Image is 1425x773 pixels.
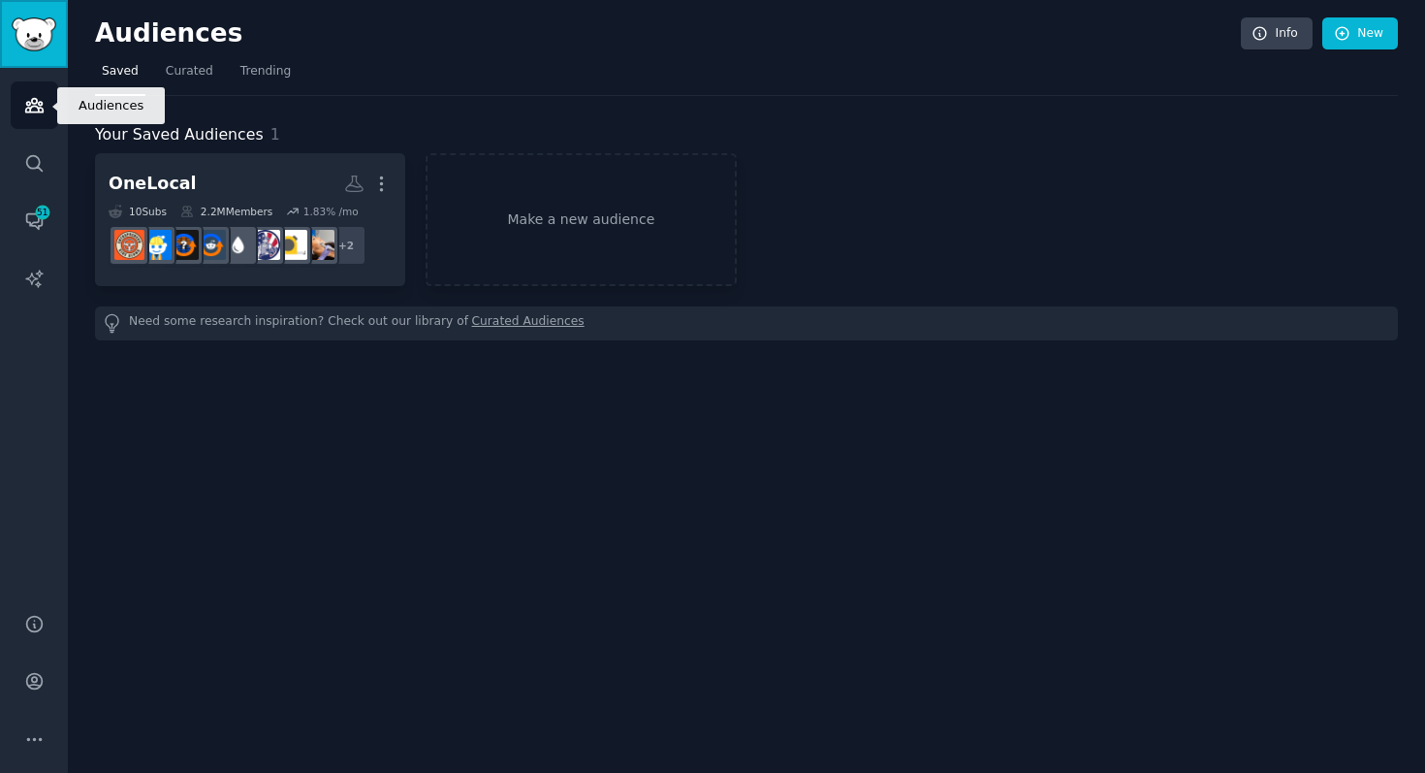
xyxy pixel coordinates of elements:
[34,206,51,219] span: 51
[102,63,139,81] span: Saved
[109,205,167,218] div: 10 Sub s
[234,56,298,96] a: Trending
[180,205,272,218] div: 2.2M Members
[95,123,264,147] span: Your Saved Audiences
[142,230,172,260] img: Construction
[12,17,56,51] img: GummySearch logo
[95,18,1241,49] h2: Audiences
[270,125,280,144] span: 1
[95,306,1398,340] div: Need some research inspiration? Check out our library of
[472,313,585,334] a: Curated Audiences
[303,205,359,218] div: 1.83 % /mo
[196,230,226,260] img: HVAC
[114,230,144,260] img: EntrepreneurRideAlong
[169,230,199,260] img: hvacadvice
[304,230,334,260] img: Microneedling
[109,172,197,196] div: OneLocal
[95,56,145,96] a: Saved
[223,230,253,260] img: Plumbing
[95,153,405,286] a: OneLocal10Subs2.2MMembers1.83% /mo+2MicroneedlingContractoraskaplumberPlumbingHVAChvacadviceConst...
[426,153,736,286] a: Make a new audience
[240,63,291,81] span: Trending
[326,225,366,266] div: + 2
[166,63,213,81] span: Curated
[277,230,307,260] img: Contractor
[159,56,220,96] a: Curated
[11,197,58,244] a: 51
[1241,17,1313,50] a: Info
[1322,17,1398,50] a: New
[250,230,280,260] img: askaplumber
